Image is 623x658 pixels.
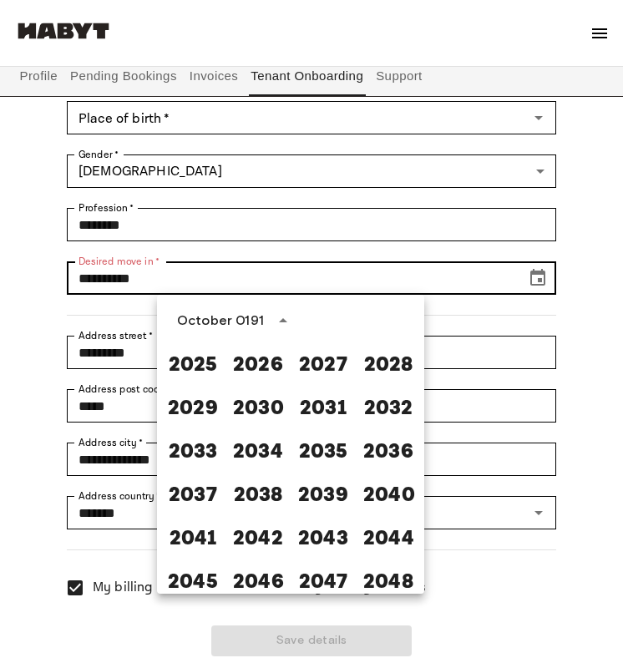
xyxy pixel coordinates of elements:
label: Profession [79,200,134,215]
button: 2031 [293,390,353,420]
button: Pending Bookings [68,56,180,96]
button: 2033 [163,433,223,463]
button: Open [527,106,550,129]
button: 2025 [163,347,223,377]
button: 2036 [358,433,418,463]
button: Profile [18,56,60,96]
button: 2043 [293,520,353,550]
div: Address post code [67,389,556,423]
div: Address street [67,336,556,369]
button: Invoices [187,56,240,96]
button: 2028 [358,347,418,377]
button: 2027 [293,347,353,377]
button: 2042 [228,520,288,550]
button: 2046 [228,564,288,594]
button: year view is open, switch to calendar view [269,306,297,335]
button: 2047 [293,564,353,594]
span: My billing address is the same as my mailing address [93,578,426,598]
button: Open [527,501,550,524]
div: October 0191 [177,311,264,331]
label: Address city [79,435,143,450]
img: Habyt [13,23,114,39]
button: 2029 [163,390,223,420]
button: 2040 [358,477,418,507]
button: 2039 [293,477,353,507]
label: Address country [79,488,161,504]
button: 2037 [163,477,223,507]
button: 2048 [358,564,418,594]
button: 2045 [163,564,223,594]
div: Profession [67,208,556,241]
button: Support [374,56,425,96]
button: 2034 [228,433,288,463]
div: Address city [67,443,556,476]
label: Address street [79,328,154,343]
button: 2035 [293,433,353,463]
div: user profile tabs [13,56,610,96]
label: Gender [79,147,119,162]
label: Address post code [79,382,172,397]
button: 2032 [358,390,418,420]
button: 2044 [358,520,418,550]
button: 2030 [228,390,288,420]
button: 2038 [228,477,288,507]
label: Desired move in [79,254,160,269]
button: Tenant Onboarding [249,56,366,96]
button: 2041 [163,520,223,550]
button: Choose date, selected date is Sep 1, 191 [521,261,555,295]
div: [DEMOGRAPHIC_DATA] [67,154,556,188]
button: 2026 [228,347,288,377]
